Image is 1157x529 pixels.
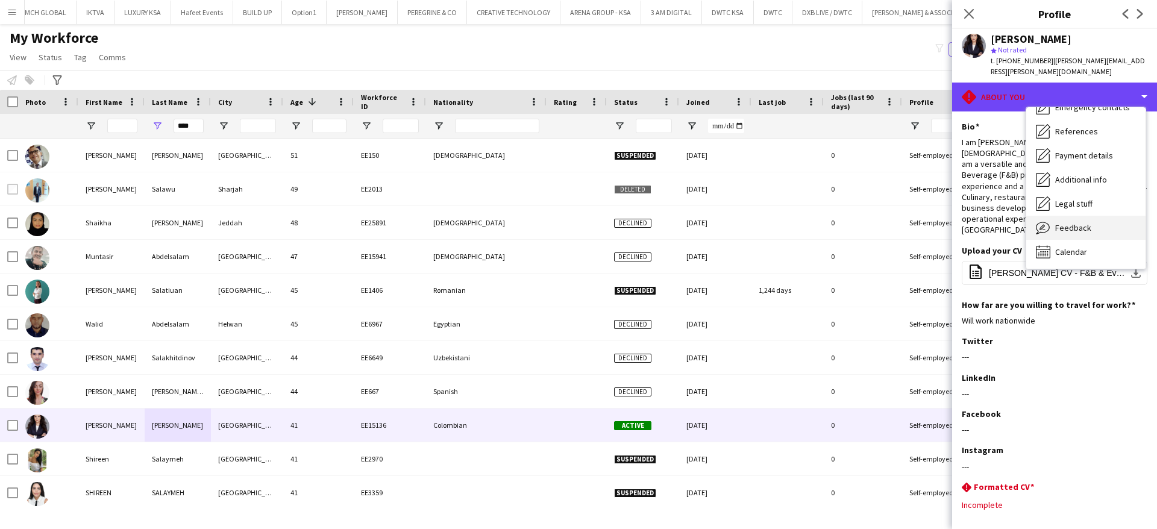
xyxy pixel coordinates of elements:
div: [DATE] [679,408,751,442]
div: EE150 [354,139,426,172]
h3: Instagram [962,445,1003,455]
div: [GEOGRAPHIC_DATA] [211,375,283,408]
div: [GEOGRAPHIC_DATA] [211,240,283,273]
span: Status [614,98,638,107]
div: 45 [283,274,354,307]
div: 1,244 days [751,274,824,307]
input: First Name Filter Input [107,119,137,133]
span: Not rated [998,45,1027,54]
div: [GEOGRAPHIC_DATA] [211,274,283,307]
div: References [1026,119,1146,143]
span: Last job [759,98,786,107]
div: 0 [824,307,902,340]
div: 0 [824,341,902,374]
input: Status Filter Input [636,119,672,133]
button: DWTC [754,1,792,24]
div: [DATE] [679,172,751,205]
span: t. [PHONE_NUMBER] [991,56,1053,65]
button: IKTVA [77,1,114,24]
div: [PERSON_NAME] [78,375,145,408]
app-action-btn: Advanced filters [50,73,64,87]
div: Self-employed Crew [902,341,979,374]
div: Egyptian [426,307,547,340]
img: Akbar Salakhitdinov [25,347,49,371]
div: [PERSON_NAME] [145,139,211,172]
button: DXB LIVE / DWTC [792,1,862,24]
div: [GEOGRAPHIC_DATA] [211,442,283,475]
div: Self-employed Crew [902,408,979,442]
div: --- [962,388,1147,399]
button: Open Filter Menu [909,121,920,131]
div: --- [962,461,1147,472]
div: Salakhitdinov [145,341,211,374]
span: Emergency contacts [1055,102,1130,113]
span: My Workforce [10,29,98,47]
span: | [PERSON_NAME][EMAIL_ADDRESS][PERSON_NAME][DOMAIN_NAME] [991,56,1145,76]
span: References [1055,126,1098,137]
input: Row Selection is disabled for this row (unchecked) [7,184,18,195]
div: Muntasir [78,240,145,273]
div: [DEMOGRAPHIC_DATA] [426,206,547,239]
div: Self-employed Crew [902,476,979,509]
div: EE2013 [354,172,426,205]
div: Self-employed Crew [902,274,979,307]
img: Laura Pilar Lasala Balaguer [25,381,49,405]
div: EE25891 [354,206,426,239]
div: Payment details [1026,143,1146,167]
span: Photo [25,98,46,107]
button: ARENA GROUP - KSA [560,1,641,24]
h3: Bio [962,121,979,132]
button: BUILD UP [233,1,282,24]
div: 0 [824,206,902,239]
div: Feedback [1026,216,1146,240]
span: Suspended [614,151,656,160]
div: Colombian [426,408,547,442]
span: Suspended [614,489,656,498]
button: Open Filter Menu [218,121,229,131]
div: [PERSON_NAME] [78,139,145,172]
img: Muntasir Abdelsalam [25,246,49,270]
div: Will work nationwide [962,315,1147,326]
div: [PERSON_NAME] [78,408,145,442]
a: Status [34,49,67,65]
div: Self-employed Crew [902,172,979,205]
span: First Name [86,98,122,107]
div: Self-employed Crew [902,240,979,273]
div: Self-employed Crew [902,442,979,475]
button: LUXURY KSA [114,1,171,24]
div: [DEMOGRAPHIC_DATA] [426,139,547,172]
h3: Profile [952,6,1157,22]
input: Joined Filter Input [708,119,744,133]
div: 0 [824,139,902,172]
div: 48 [283,206,354,239]
div: Self-employed Crew [902,375,979,408]
span: Status [39,52,62,63]
div: [GEOGRAPHIC_DATA] [211,476,283,509]
div: EE15941 [354,240,426,273]
div: [PERSON_NAME] [78,274,145,307]
span: Payment details [1055,150,1113,161]
div: [PERSON_NAME] [145,408,211,442]
div: [PERSON_NAME] [991,34,1071,45]
div: --- [962,351,1147,362]
div: [GEOGRAPHIC_DATA] [211,341,283,374]
span: Calendar [1055,246,1087,257]
button: [PERSON_NAME] CV - F&B & Events Manager.pdf [962,261,1147,285]
div: EE1406 [354,274,426,307]
div: 45 [283,307,354,340]
div: 0 [824,240,902,273]
div: [DATE] [679,307,751,340]
div: Helwan [211,307,283,340]
div: Self-employed Crew [902,307,979,340]
div: EE2970 [354,442,426,475]
div: Spanish [426,375,547,408]
input: Workforce ID Filter Input [383,119,419,133]
img: Sean Bartley Salas [25,145,49,169]
button: Hafeet Events [171,1,233,24]
div: 47 [283,240,354,273]
input: Nationality Filter Input [455,119,539,133]
button: Everyone5,834 [948,42,1009,57]
span: Declined [614,320,651,329]
div: 51 [283,139,354,172]
div: Sharjah [211,172,283,205]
